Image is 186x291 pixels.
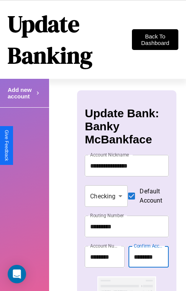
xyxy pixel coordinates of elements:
button: Back To Dashboard [132,29,178,50]
div: Checking [85,185,128,207]
span: Default Account [140,187,162,205]
label: Account Nickname [90,151,129,158]
div: Give Feedback [4,130,9,161]
label: Account Number [90,243,121,249]
h4: Add new account [8,86,35,100]
label: Confirm Account Number [134,243,165,249]
div: Open Intercom Messenger [8,265,26,283]
h1: Update Banking [8,8,132,71]
h3: Update Bank: Banky McBankface [85,107,168,146]
label: Routing Number [90,212,124,219]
